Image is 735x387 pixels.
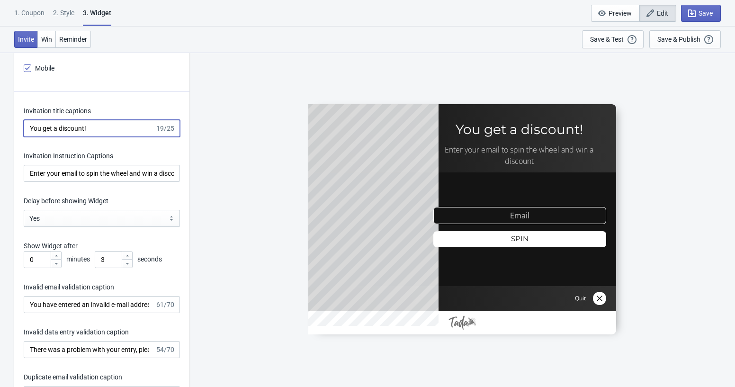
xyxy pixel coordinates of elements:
label: Invalid data entry validation caption [24,327,129,337]
button: Save [681,5,721,22]
span: Invite [18,36,34,43]
div: 3. Widget [83,8,111,26]
button: Win [37,31,56,48]
button: Save & Test [582,30,644,48]
input: Enter your email to spin the wheel and win a discount [24,165,180,182]
div: 2 . Style [53,8,74,25]
span: seconds [137,255,162,263]
span: Preview [609,9,632,17]
span: minutes [66,255,90,263]
label: Delay before showing Widget [24,196,108,206]
button: Reminder [55,31,91,48]
div: Save & Test [590,36,624,43]
label: Invitation title captions [24,106,91,116]
label: Duplicate email validation caption [24,372,122,382]
label: Invitation Instruction Captions [24,151,113,161]
span: Edit [657,9,668,17]
button: Save & Publish [649,30,721,48]
button: Preview [591,5,640,22]
span: Win [41,36,52,43]
span: Save [699,9,713,17]
span: Mobile [35,63,54,73]
div: 1. Coupon [14,8,45,25]
button: Invite [14,31,38,48]
div: Save & Publish [657,36,700,43]
p: Show Widget after [24,241,180,251]
button: Edit [639,5,676,22]
label: Invalid email validation caption [24,282,114,292]
span: Reminder [59,36,87,43]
